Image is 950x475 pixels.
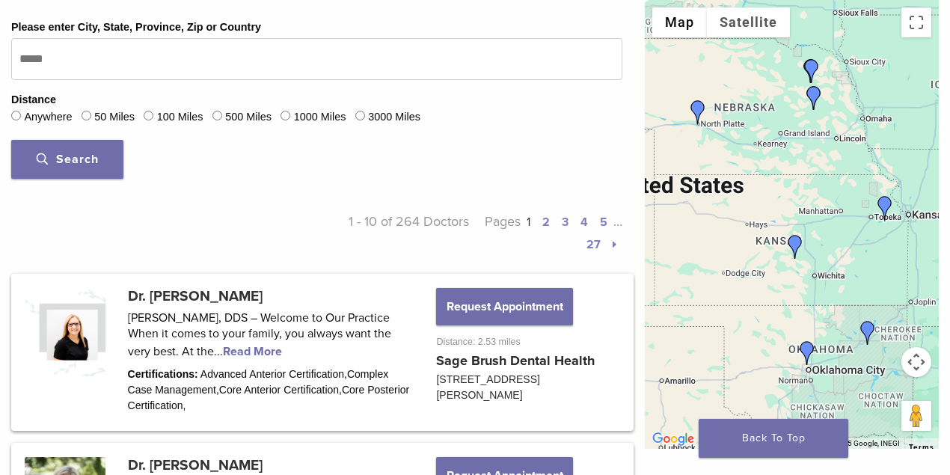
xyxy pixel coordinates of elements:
p: 1 - 10 of 264 Doctors [316,210,469,255]
button: Drag Pegman onto the map to open Street View [901,401,931,431]
p: Pages [469,210,622,255]
label: Anywhere [24,109,72,126]
a: 4 [580,215,588,230]
div: Dr. Todd Gentling [856,321,880,345]
button: Toggle fullscreen view [901,7,931,37]
div: Dr. Tom Pratt [686,100,710,124]
label: 3000 Miles [368,109,420,126]
a: Back To Top [699,419,848,458]
div: Dr. Susan Evans [783,235,807,259]
a: 5 [600,215,607,230]
label: 50 Miles [94,109,135,126]
legend: Distance [11,92,56,108]
a: 3 [562,215,569,230]
span: … [613,213,622,230]
a: Terms (opens in new tab) [909,443,934,452]
label: Please enter City, State, Province, Zip or Country [11,19,261,36]
div: Dr. Brandon Mizner [802,86,826,110]
img: Google [649,429,698,449]
a: Open this area in Google Maps (opens a new window) [649,429,698,449]
span: Search [37,152,99,167]
label: 100 Miles [157,109,203,126]
button: Search [11,140,123,179]
div: Dr. Kelly Miller [873,196,897,220]
a: 2 [542,215,550,230]
a: 27 [586,237,601,252]
button: Request Appointment [436,288,572,325]
label: 1000 Miles [294,109,346,126]
button: Map camera controls [901,347,931,377]
button: Show satellite imagery [707,7,790,37]
a: 1 [527,215,530,230]
div: Dr. Traci Leon [795,341,819,365]
button: Show street map [652,7,707,37]
label: 500 Miles [225,109,272,126]
div: Dr. Rachel Wade [800,59,824,83]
